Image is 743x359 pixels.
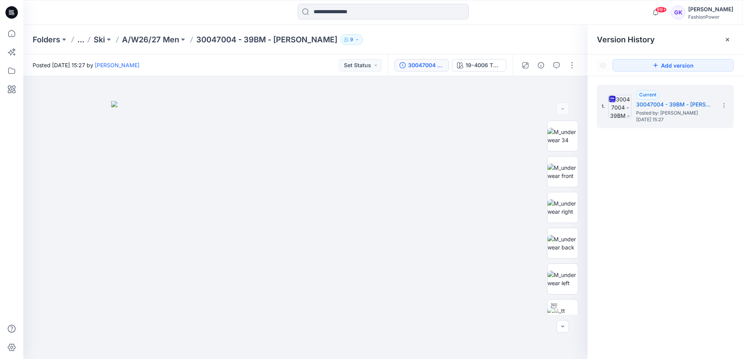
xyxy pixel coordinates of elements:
img: M_underwear right [548,199,578,216]
a: A/W26/27 Men [122,34,179,45]
button: Add version [612,59,734,71]
img: M_tt underwear [548,307,578,323]
p: 9 [350,35,353,44]
button: 30047004 - 39BM - [PERSON_NAME] [394,59,449,71]
div: FashionPower [688,14,733,20]
img: eyJhbGciOiJIUzI1NiIsImtpZCI6IjAiLCJzbHQiOiJzZXMiLCJ0eXAiOiJKV1QifQ.eyJkYXRhIjp7InR5cGUiOiJzdG9yYW... [111,101,500,359]
img: M_underwear left [548,271,578,287]
button: ... [77,34,84,45]
a: Folders [33,34,60,45]
div: 30047004 - 39BM - Travis [408,61,444,70]
span: Current [639,92,656,98]
button: 9 [340,34,363,45]
button: 19-4006 TCX Caviar [452,59,506,71]
span: Version History [597,35,655,44]
img: 30047004 - 39BM - Travis [608,95,631,118]
div: GK [671,5,685,19]
a: Ski [94,34,105,45]
p: 30047004 - 39BM - [PERSON_NAME] [196,34,337,45]
button: Show Hidden Versions [597,59,609,71]
div: 19-4006 TCX Caviar [466,61,501,70]
a: [PERSON_NAME] [95,62,140,68]
span: 1. [602,103,605,110]
img: M_underwear front [548,164,578,180]
button: Details [535,59,547,71]
button: Close [724,37,731,43]
span: [DATE] 15:27 [636,117,714,122]
span: Posted [DATE] 15:27 by [33,61,140,69]
img: M_underwear back [548,235,578,251]
div: [PERSON_NAME] [688,5,733,14]
span: Posted by: Guerline Kamp [636,109,714,117]
span: 99+ [655,7,667,13]
h5: 30047004 - 39BM - Travis [636,100,714,109]
img: M_underwear 34 [548,128,578,144]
